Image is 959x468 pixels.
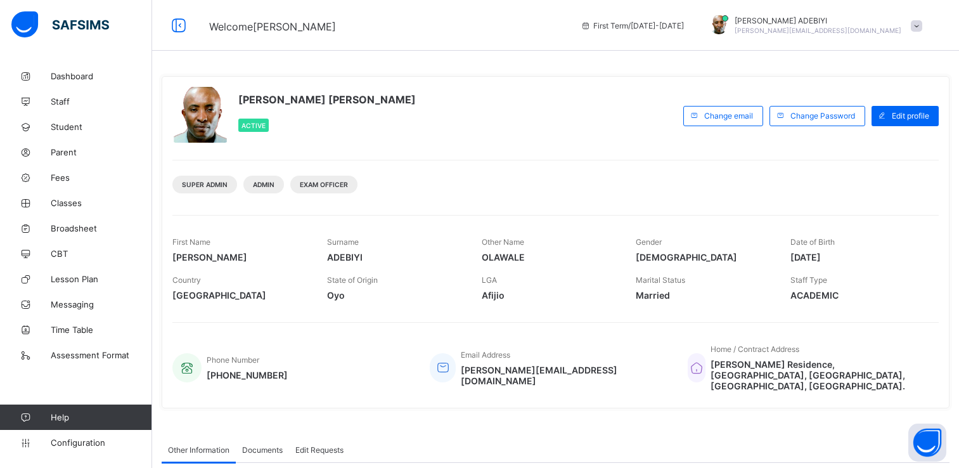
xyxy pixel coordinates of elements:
[735,16,901,25] span: [PERSON_NAME] ADEBIYI
[51,274,152,284] span: Lesson Plan
[327,237,359,247] span: Surname
[51,350,152,360] span: Assessment Format
[300,181,348,188] span: Exam Officer
[636,275,685,285] span: Marital Status
[482,237,524,247] span: Other Name
[482,252,617,263] span: OLAWALE
[172,275,201,285] span: Country
[51,172,152,183] span: Fees
[51,147,152,157] span: Parent
[697,15,929,36] div: ALEXANDERADEBIYI
[51,223,152,233] span: Broadsheet
[327,275,378,285] span: State of Origin
[908,424,946,462] button: Open asap
[636,252,771,263] span: [DEMOGRAPHIC_DATA]
[238,93,416,106] span: [PERSON_NAME] [PERSON_NAME]
[168,445,229,455] span: Other Information
[51,96,152,107] span: Staff
[51,198,152,208] span: Classes
[892,111,929,120] span: Edit profile
[51,438,151,448] span: Configuration
[172,252,308,263] span: [PERSON_NAME]
[172,237,210,247] span: First Name
[295,445,344,455] span: Edit Requests
[711,359,926,391] span: [PERSON_NAME] Residence, [GEOGRAPHIC_DATA], [GEOGRAPHIC_DATA], [GEOGRAPHIC_DATA], [GEOGRAPHIC_DATA].
[461,365,668,386] span: [PERSON_NAME][EMAIL_ADDRESS][DOMAIN_NAME]
[253,181,274,188] span: Admin
[242,445,283,455] span: Documents
[51,71,152,81] span: Dashboard
[482,275,497,285] span: LGA
[790,290,926,301] span: ACADEMIC
[207,355,259,365] span: Phone Number
[51,412,151,422] span: Help
[581,21,684,30] span: session/term information
[209,20,336,33] span: Welcome [PERSON_NAME]
[790,111,855,120] span: Change Password
[172,290,308,301] span: [GEOGRAPHIC_DATA]
[735,27,901,34] span: [PERSON_NAME][EMAIL_ADDRESS][DOMAIN_NAME]
[241,122,266,129] span: Active
[636,237,662,247] span: Gender
[51,249,152,259] span: CBT
[11,11,109,38] img: safsims
[461,350,510,360] span: Email Address
[704,111,753,120] span: Change email
[207,370,288,380] span: [PHONE_NUMBER]
[51,325,152,335] span: Time Table
[711,344,799,354] span: Home / Contract Address
[790,275,827,285] span: Staff Type
[790,237,835,247] span: Date of Birth
[327,290,463,301] span: Oyo
[51,299,152,309] span: Messaging
[482,290,617,301] span: Afijio
[51,122,152,132] span: Student
[182,181,228,188] span: Super Admin
[636,290,771,301] span: Married
[790,252,926,263] span: [DATE]
[327,252,463,263] span: ADEBIYI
